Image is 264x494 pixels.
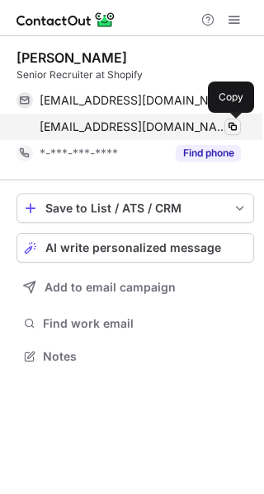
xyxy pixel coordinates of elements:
span: [EMAIL_ADDRESS][DOMAIN_NAME] [40,119,229,134]
span: Notes [43,349,247,364]
button: Reveal Button [176,145,241,161]
span: AI write personalized message [45,241,221,254]
span: Find work email [43,316,247,331]
span: [EMAIL_ADDRESS][DOMAIN_NAME] [40,93,229,108]
img: ContactOut v5.3.10 [16,10,115,30]
div: Save to List / ATS / CRM [45,202,225,215]
button: Find work email [16,312,254,335]
button: AI write personalized message [16,233,254,263]
span: Add to email campaign [45,281,176,294]
button: Notes [16,345,254,368]
button: save-profile-one-click [16,193,254,223]
div: [PERSON_NAME] [16,49,127,66]
div: Senior Recruiter at Shopify [16,68,254,82]
button: Add to email campaign [16,273,254,302]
